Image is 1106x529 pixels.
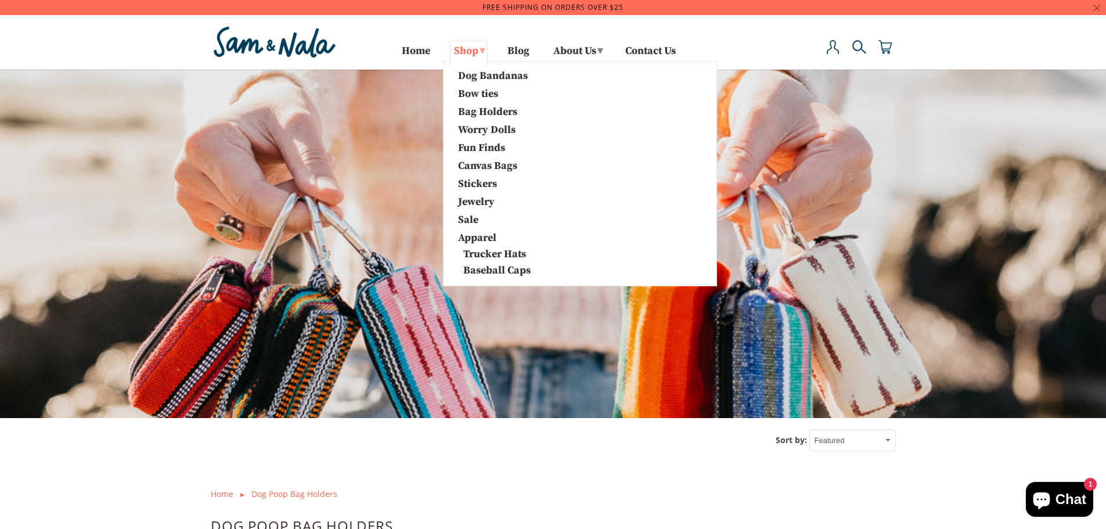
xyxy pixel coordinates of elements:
[449,229,571,244] a: Apparel
[449,264,585,277] a: Baseball Caps
[482,2,624,12] a: Free Shipping on orders over $25
[878,40,892,54] img: cart-icon
[450,41,488,66] a: Shop▾
[449,211,571,226] a: Sale
[852,40,866,66] a: Search
[402,47,430,66] a: Home
[449,247,585,261] a: Trucker Hats
[240,493,244,497] img: or.png
[211,488,233,499] a: Home
[826,40,840,66] a: My Account
[776,434,807,445] label: Sort by:
[625,47,676,66] a: Contact Us
[507,47,529,66] a: Blog
[480,44,485,57] span: ▾
[852,40,866,54] img: search-icon
[1022,482,1097,520] inbox-online-store-chat: Shopify online store chat
[449,67,571,82] a: Dog Bandanas
[549,41,606,66] a: About Us▾
[449,121,571,136] a: Worry Dolls
[449,175,571,190] a: Stickers
[449,85,571,100] a: Bow ties
[449,139,571,154] a: Fun Finds
[211,24,338,60] img: Sam & Nala
[449,103,571,118] a: Bag Holders
[826,40,840,54] img: user-icon
[449,157,571,172] a: Canvas Bags
[597,44,603,57] span: ▾
[251,488,337,499] a: Dog Poop Bag Holders
[449,193,571,208] a: Jewelry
